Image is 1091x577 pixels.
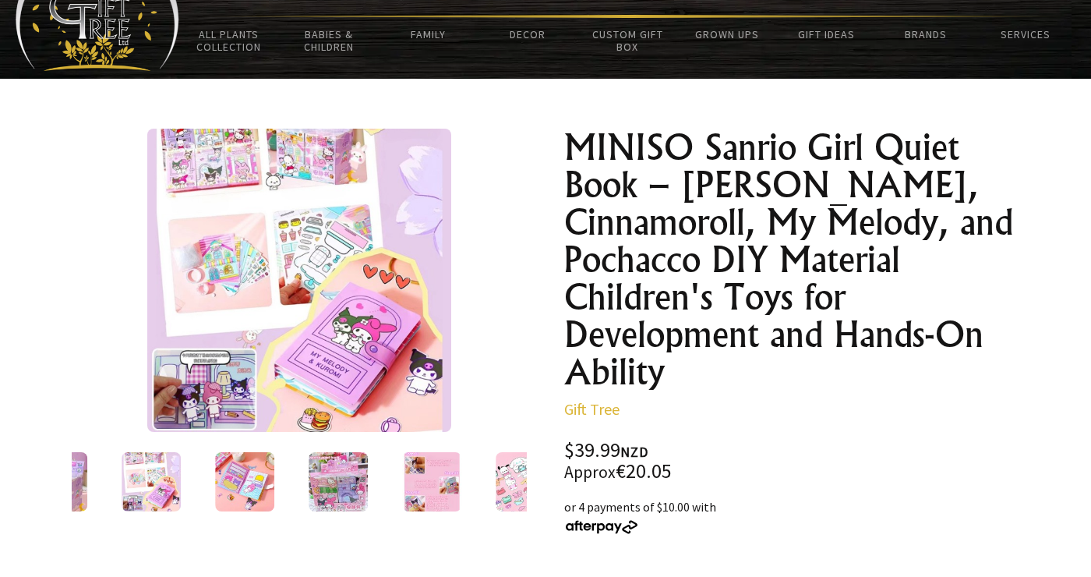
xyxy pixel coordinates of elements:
[478,18,577,51] a: Decor
[215,452,274,512] img: MINISO Sanrio Girl Quiet Book – Kuromi, Cinnamoroll, My Melody, and Pochacco DIY Material Childre...
[122,452,181,512] img: MINISO Sanrio Girl Quiet Book – Kuromi, Cinnamoroll, My Melody, and Pochacco DIY Material Childre...
[876,18,976,51] a: Brands
[564,399,620,419] a: Gift Tree
[677,18,777,51] a: Grown Ups
[402,452,461,512] img: MINISO Sanrio Girl Quiet Book – Kuromi, Cinnamoroll, My Melody, and Pochacco DIY Material Childre...
[379,18,478,51] a: Family
[496,452,555,512] img: MINISO Sanrio Girl Quiet Book – Kuromi, Cinnamoroll, My Melody, and Pochacco DIY Material Childre...
[564,520,639,534] img: Afterpay
[564,441,1019,482] div: $39.99 €20.05
[577,18,677,63] a: Custom Gift Box
[309,452,368,512] img: MINISO Sanrio Girl Quiet Book – Kuromi, Cinnamoroll, My Melody, and Pochacco DIY Material Childre...
[777,18,877,51] a: Gift Ideas
[976,18,1075,51] a: Services
[564,462,616,483] small: Approx
[179,18,279,63] a: All Plants Collection
[147,129,450,432] img: MINISO Sanrio Girl Quiet Book – Kuromi, Cinnamoroll, My Melody, and Pochacco DIY Material Childre...
[279,18,379,63] a: Babies & Children
[564,497,1019,535] div: or 4 payments of $10.00 with
[564,129,1019,391] h1: MINISO Sanrio Girl Quiet Book – [PERSON_NAME], Cinnamoroll, My Melody, and Pochacco DIY Material ...
[620,443,648,461] span: NZD
[28,452,87,512] img: MINISO Sanrio Girl Quiet Book – Kuromi, Cinnamoroll, My Melody, and Pochacco DIY Material Childre...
